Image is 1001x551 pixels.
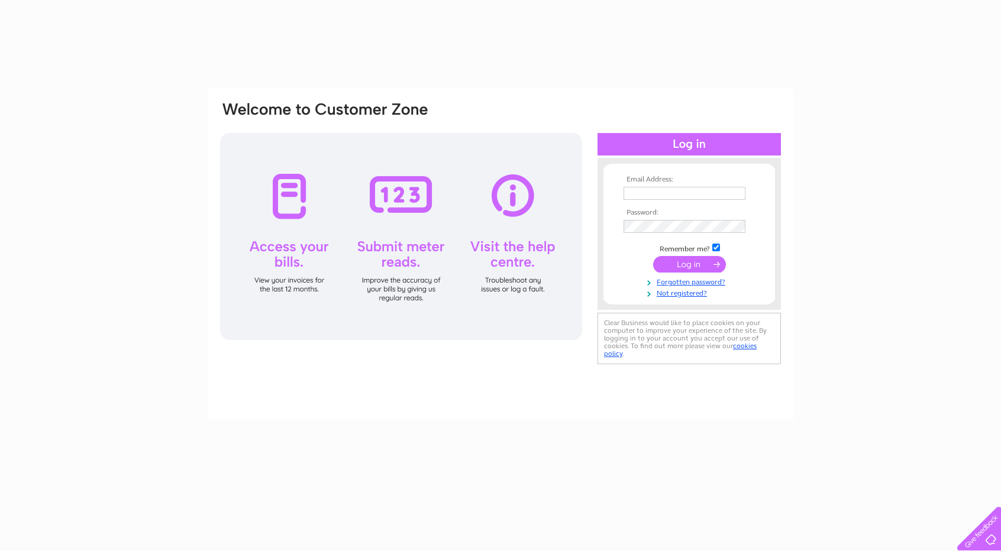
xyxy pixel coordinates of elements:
[621,209,758,217] th: Password:
[621,176,758,184] th: Email Address:
[624,287,758,298] a: Not registered?
[653,256,726,273] input: Submit
[604,342,757,358] a: cookies policy
[624,275,758,287] a: Forgotten password?
[598,313,781,364] div: Clear Business would like to place cookies on your computer to improve your experience of the sit...
[621,242,758,254] td: Remember me?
